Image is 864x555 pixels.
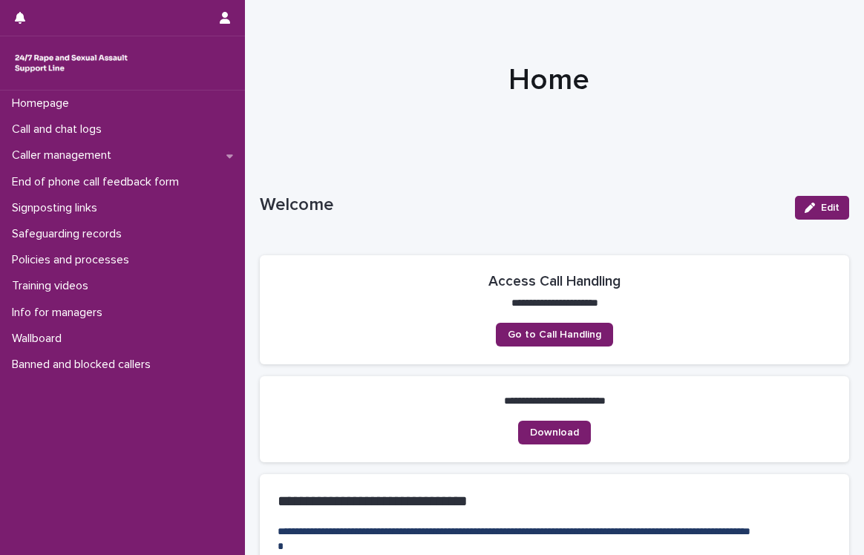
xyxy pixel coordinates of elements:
span: Download [530,427,579,438]
p: Welcome [260,194,783,216]
span: Edit [821,203,840,213]
p: Signposting links [6,201,109,215]
p: Info for managers [6,306,114,320]
img: rhQMoQhaT3yELyF149Cw [12,48,131,78]
p: Homepage [6,96,81,111]
p: Training videos [6,279,100,293]
p: Banned and blocked callers [6,358,163,372]
p: Call and chat logs [6,122,114,137]
button: Edit [795,196,849,220]
p: Safeguarding records [6,227,134,241]
h2: Access Call Handling [488,273,621,290]
a: Download [518,421,591,444]
p: Wallboard [6,332,73,346]
p: Caller management [6,148,123,162]
p: Policies and processes [6,253,141,267]
p: End of phone call feedback form [6,175,191,189]
span: Go to Call Handling [508,329,601,340]
a: Go to Call Handling [496,323,613,347]
h1: Home [260,62,838,98]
